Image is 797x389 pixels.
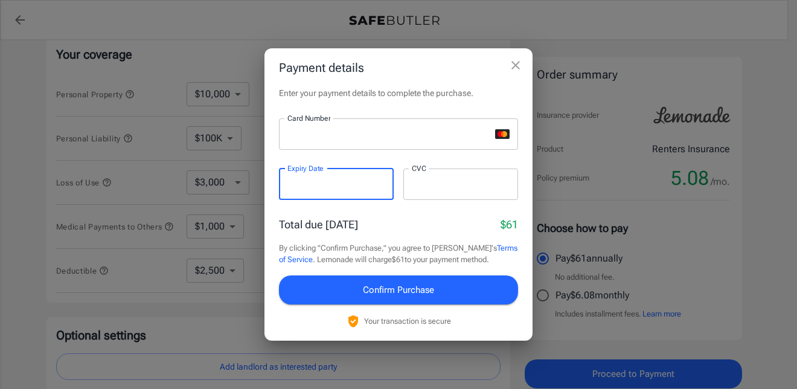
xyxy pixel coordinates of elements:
[279,216,358,233] p: Total due [DATE]
[287,178,385,190] iframe: Secure expiration date input frame
[412,163,426,173] label: CVC
[279,275,518,304] button: Confirm Purchase
[495,129,510,139] svg: mastercard
[363,282,434,298] span: Confirm Purchase
[279,242,518,266] p: By clicking "Confirm Purchase," you agree to [PERSON_NAME]'s . Lemonade will charge $61 to your p...
[264,48,533,87] h2: Payment details
[364,315,451,327] p: Your transaction is secure
[501,216,518,233] p: $61
[287,128,490,140] iframe: Secure card number input frame
[287,113,330,123] label: Card Number
[504,53,528,77] button: close
[287,163,324,173] label: Expiry Date
[279,87,518,99] p: Enter your payment details to complete the purchase.
[412,178,510,190] iframe: Secure CVC input frame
